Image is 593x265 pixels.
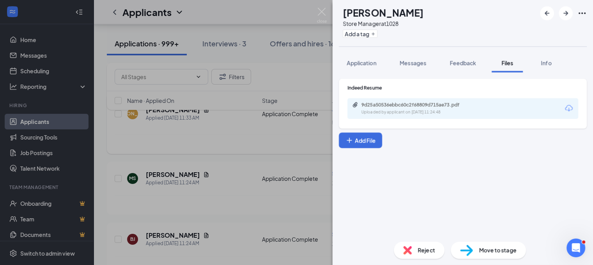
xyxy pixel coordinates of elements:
svg: ArrowLeftNew [542,9,552,18]
span: Application [347,59,376,66]
span: Move to stage [479,246,517,254]
button: PlusAdd a tag [343,30,377,38]
div: Uploaded by applicant on [DATE] 11:24:48 [361,109,478,115]
div: Indeed Resume [347,85,578,91]
button: Add FilePlus [339,132,382,148]
svg: Plus [371,32,375,36]
button: ArrowRight [559,6,573,20]
a: Paperclip9d25a50536ebbc60c2f68809d715ae73.pdfUploaded by applicant on [DATE] 11:24:48 [352,102,478,115]
svg: Plus [345,136,353,144]
button: ArrowLeftNew [540,6,554,20]
svg: ArrowRight [561,9,570,18]
span: Feedback [450,59,476,66]
svg: Paperclip [352,102,358,108]
span: Files [501,59,513,66]
span: Messages [400,59,426,66]
h1: [PERSON_NAME] [343,6,423,19]
span: Info [541,59,552,66]
iframe: Intercom live chat [566,238,585,257]
div: 9d25a50536ebbc60c2f68809d715ae73.pdf [361,102,471,108]
div: Store Manager at 1028 [343,19,423,27]
svg: Download [564,104,574,113]
svg: Ellipses [577,9,587,18]
span: Reject [418,246,435,254]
